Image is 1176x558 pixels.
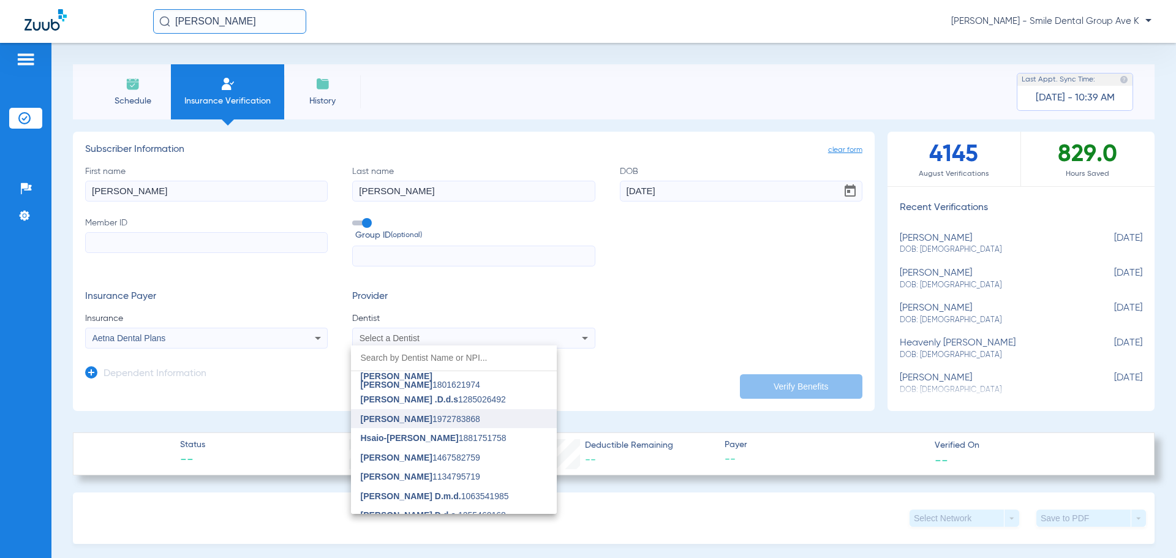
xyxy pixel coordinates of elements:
span: 1285026492 [361,395,506,404]
span: [PERSON_NAME] [PERSON_NAME] [361,371,432,390]
span: [PERSON_NAME] [361,414,432,424]
span: [PERSON_NAME] [361,453,432,462]
span: Hsaio-[PERSON_NAME] [361,433,459,443]
span: 1467582759 [361,453,480,462]
span: [PERSON_NAME] D.d.s. [361,510,458,520]
span: 1801621974 [361,372,547,389]
span: 1255460168 [361,511,506,519]
span: 1134795719 [361,472,480,481]
span: 1881751758 [361,434,507,442]
span: [PERSON_NAME] [361,472,432,481]
input: dropdown search [351,345,557,371]
span: 1972783868 [361,415,480,423]
iframe: Chat Widget [1115,499,1176,558]
span: [PERSON_NAME] D.m.d. [361,491,461,501]
span: 1063541985 [361,492,509,500]
span: [PERSON_NAME] .D.d.s [361,394,458,404]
